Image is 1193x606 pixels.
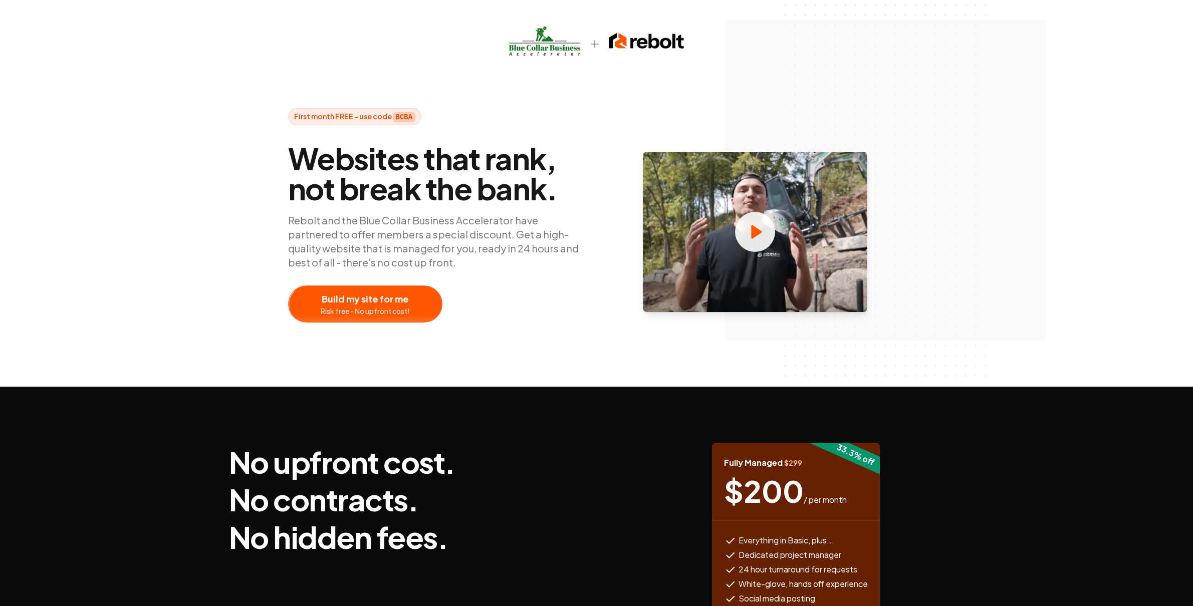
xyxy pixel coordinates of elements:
strong: BCBA [393,112,416,122]
button: Build my site for meRisk free - No upfront cost! [288,285,442,323]
span: White-glove, hands off experience [739,578,868,590]
span: $ 200 [724,476,804,506]
a: Build my site for meRisk free - No upfront cost! [288,285,545,323]
h3: No upfront cost. No contracts. No hidden fees. [229,443,455,555]
span: Fully Managed [724,457,802,469]
p: Rebolt and the Blue Collar Business Accelerator have partnered to offer members a special discoun... [288,213,589,269]
img: bcbalogo.jpg [509,25,581,57]
span: 24 hour turnaround for requests [739,563,857,576]
span: Websites that rank, not break the bank. [288,143,589,203]
div: 33.3 % off [805,426,906,483]
span: Dedicated project manager [739,549,841,561]
span: / per month [804,494,847,506]
span: Everything in Basic, plus... [739,534,834,547]
span: Social media posting [739,592,815,605]
span: $ 299 [784,458,802,467]
span: First month FREE - use code [288,108,422,125]
img: rebolt-full-dark.png [609,31,684,51]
